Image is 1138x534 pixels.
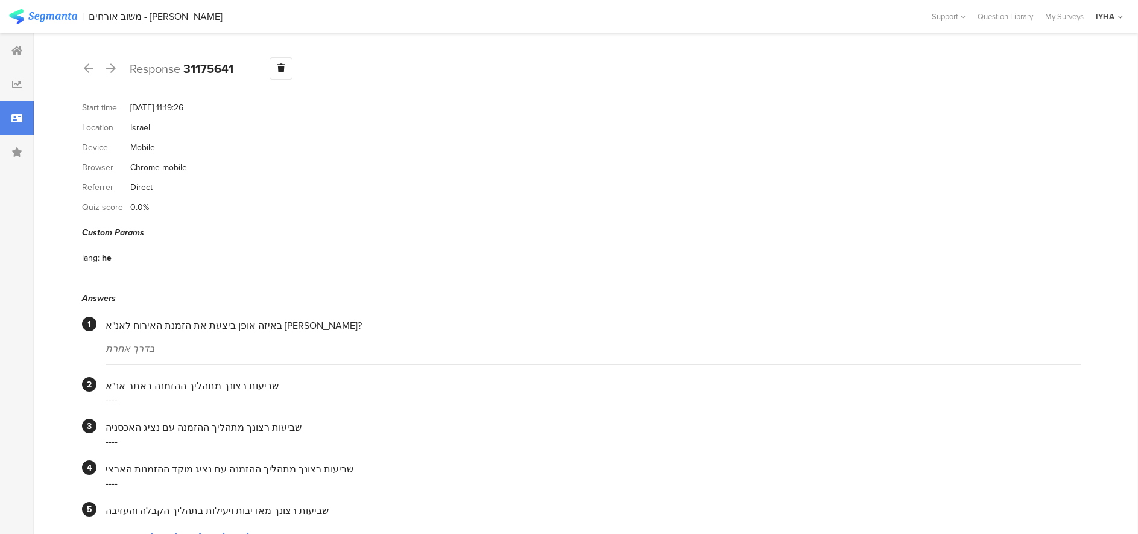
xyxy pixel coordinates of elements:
[82,161,130,174] div: Browser
[82,181,130,194] div: Referrer
[183,60,233,78] b: 31175641
[9,9,77,24] img: segmanta logo
[130,101,183,114] div: [DATE] 11:19:26
[82,502,96,517] div: 5
[106,421,1081,434] div: שביעות רצונך מתהליך ההזמנה עם נציג האכסניה
[82,10,84,24] div: |
[130,141,155,154] div: Mobile
[102,252,112,264] div: he
[130,201,149,214] div: 0.0%
[82,141,130,154] div: Device
[82,460,96,475] div: 4
[82,201,130,214] div: Quiz score
[130,181,153,194] div: Direct
[130,161,187,174] div: Chrome mobile
[106,476,1081,490] div: ----
[82,377,96,392] div: 2
[932,7,966,26] div: Support
[82,292,1081,305] div: Answers
[130,121,150,134] div: Israel
[106,342,1081,355] div: בדרך אחרת
[1096,11,1114,22] div: IYHA
[82,317,96,331] div: 1
[1039,11,1090,22] a: My Surveys
[106,319,1081,332] div: באיזה אופן ביצעת את הזמנת האירוח לאנ"א [PERSON_NAME]?
[106,393,1081,407] div: ----
[82,101,130,114] div: Start time
[106,504,1081,518] div: שביעות רצונך מאדיבות ויעילות בתהליך הקבלה והעזיבה
[106,434,1081,448] div: ----
[82,226,1081,239] div: Custom Params
[972,11,1039,22] a: Question Library
[82,121,130,134] div: Location
[82,252,102,264] div: lang:
[82,419,96,433] div: 3
[106,379,1081,393] div: שביעות רצונך מתהליך ההזמנה באתר אנ"א
[89,11,223,22] div: משוב אורחים - [PERSON_NAME]
[130,60,180,78] span: Response
[106,462,1081,476] div: שביעות רצונך מתהליך ההזמנה עם נציג מוקד ההזמנות הארצי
